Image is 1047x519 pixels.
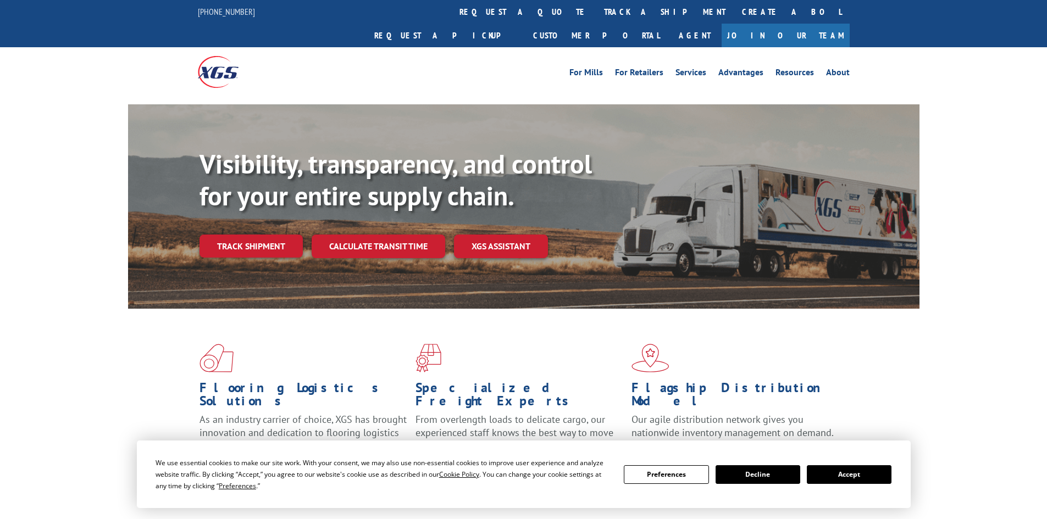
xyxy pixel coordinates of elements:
button: Accept [807,465,891,484]
a: Join Our Team [722,24,850,47]
span: Cookie Policy [439,470,479,479]
img: xgs-icon-flagship-distribution-model-red [631,344,669,372]
h1: Flooring Logistics Solutions [200,381,407,413]
button: Preferences [624,465,708,484]
a: Calculate transit time [312,235,445,258]
a: Customer Portal [525,24,668,47]
h1: Specialized Freight Experts [416,381,623,413]
a: Request a pickup [366,24,525,47]
span: As an industry carrier of choice, XGS has brought innovation and dedication to flooring logistics... [200,413,407,452]
a: Services [675,68,706,80]
a: [PHONE_NUMBER] [198,6,255,17]
div: We use essential cookies to make our site work. With your consent, we may also use non-essential ... [156,457,611,492]
a: For Retailers [615,68,663,80]
button: Decline [716,465,800,484]
a: Advantages [718,68,763,80]
div: Cookie Consent Prompt [137,440,911,508]
b: Visibility, transparency, and control for your entire supply chain. [200,147,592,213]
span: Our agile distribution network gives you nationwide inventory management on demand. [631,413,834,439]
span: Preferences [219,481,256,490]
a: Resources [775,68,814,80]
img: xgs-icon-focused-on-flooring-red [416,344,441,372]
a: Track shipment [200,235,303,258]
a: Agent [668,24,722,47]
a: XGS ASSISTANT [454,235,548,258]
h1: Flagship Distribution Model [631,381,839,413]
a: About [826,68,850,80]
p: From overlength loads to delicate cargo, our experienced staff knows the best way to move your fr... [416,413,623,462]
a: For Mills [569,68,603,80]
img: xgs-icon-total-supply-chain-intelligence-red [200,344,234,372]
